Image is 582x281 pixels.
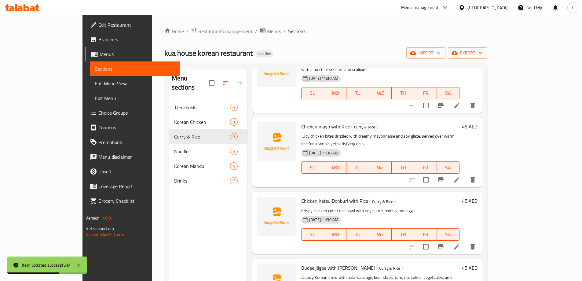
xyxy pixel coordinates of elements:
a: Branches [85,32,180,47]
span: Full Menu View [95,80,175,87]
span: TU [349,89,367,98]
button: Branch-specific-item [434,98,448,113]
div: items [230,148,238,155]
div: Curry & Rice [369,198,396,205]
span: Sort sections [218,76,233,90]
button: MO [324,161,347,174]
span: Korean Mandu [174,162,230,170]
span: Choice Groups [98,109,175,116]
span: Drinks [174,177,230,184]
span: MO [327,230,344,239]
div: Item updated successfully [22,262,70,268]
a: Edit Restaurant [85,17,180,32]
div: Curry & Rice [376,265,403,272]
button: WE [369,161,392,174]
button: delete [465,172,480,187]
h6: 45 AED [462,264,478,272]
div: items [230,118,238,126]
div: Drinks7 [169,173,247,188]
span: [DATE] 11:30 AM [307,150,341,156]
span: Curry & Rice [377,265,403,272]
a: Menus [260,27,281,35]
p: Juicy chicken bites drizzled with creamy mayonnaise and soy glaze, served over warm rice for a si... [301,132,459,148]
a: Edit Menu [90,91,180,105]
div: Noodle4 [169,144,247,159]
div: items [230,162,238,170]
div: Inactive [255,50,273,57]
span: SA [439,230,457,239]
span: MO [327,89,344,98]
button: FR [414,228,437,241]
span: [DATE] 11:30 AM [307,76,341,81]
button: TH [392,87,414,99]
a: Choice Groups [85,105,180,120]
a: Menus [85,47,180,61]
button: TU [346,87,369,99]
button: TU [346,161,369,174]
span: SU [304,230,322,239]
span: TH [394,163,412,172]
span: Curry & Rice [370,198,396,205]
button: Branch-specific-item [434,172,448,187]
span: Version: [86,214,101,222]
span: 7 [230,178,237,184]
button: WE [369,87,392,99]
a: Full Menu View [90,76,180,91]
span: Edit Restaurant [98,21,175,28]
img: Chicken mayo with Rice [257,122,296,161]
span: Budae jjigae with [PERSON_NAME] [301,263,375,272]
button: SA [437,87,459,99]
span: Sections [288,28,306,35]
h6: 45 AED [462,197,478,205]
span: Select to update [419,240,432,253]
span: 4 [230,149,237,154]
span: Coverage Report [98,183,175,190]
span: 3 [230,119,237,125]
span: Inactive [255,51,273,56]
a: Coupons [85,120,180,135]
button: SA [437,228,459,241]
button: FR [414,161,437,174]
span: Sections [95,65,175,72]
div: items [230,177,238,184]
span: f [572,4,573,11]
div: Tteokbokki4 [169,100,247,115]
span: Coupons [98,124,175,131]
button: Add section [233,76,247,90]
span: Tteokbokki [174,104,230,111]
span: Menus [100,50,175,58]
li: / [255,28,257,35]
li: / [284,28,286,35]
button: SA [437,161,459,174]
button: Branch-specific-item [434,239,448,254]
span: TU [349,230,367,239]
div: items [230,104,238,111]
span: FR [417,89,434,98]
a: Menu disclaimer [85,150,180,164]
span: TH [394,230,412,239]
span: 4 [230,105,237,110]
span: MO [327,163,344,172]
span: Korean Chicken [174,118,230,126]
a: Edit menu item [453,102,460,109]
button: MO [324,228,347,241]
span: Promotions [98,139,175,146]
button: TU [346,228,369,241]
a: Restaurants management [191,27,253,35]
button: SU [301,87,324,99]
span: FR [417,163,434,172]
a: Grocery Checklist [85,194,180,208]
div: [GEOGRAPHIC_DATA] [467,4,508,11]
span: Curry & Rice [174,133,230,140]
span: SU [304,163,322,172]
span: [DATE] 11:30 AM [307,217,341,223]
span: Get support on: [86,224,114,232]
span: FR [417,230,434,239]
span: 4 [230,163,237,169]
span: Curry & Rice [352,124,378,131]
span: 1.0.0 [102,214,111,222]
span: Chicken Katsu Donburi with Rice [301,196,368,205]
